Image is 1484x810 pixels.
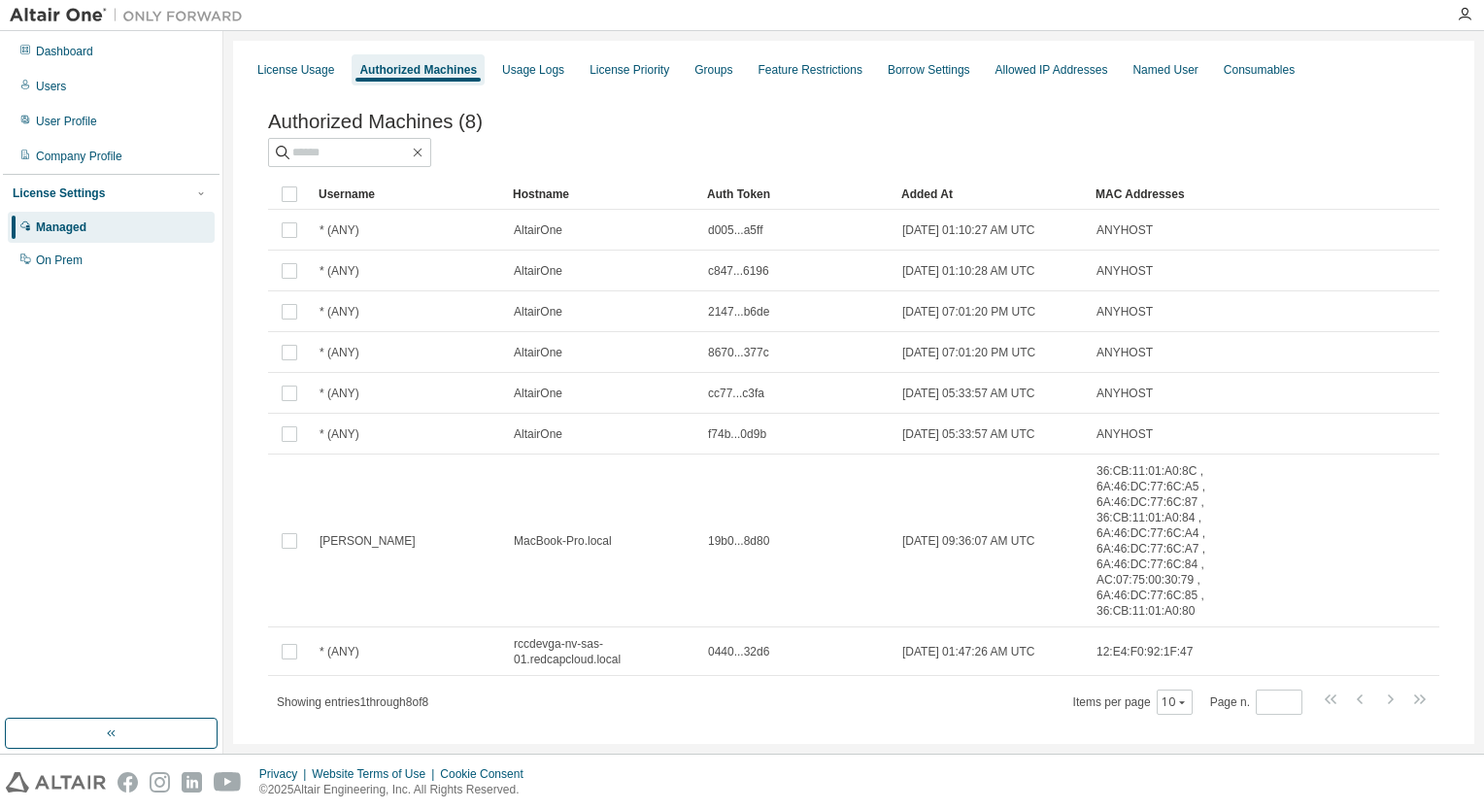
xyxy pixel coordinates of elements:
[995,62,1108,78] div: Allowed IP Addresses
[514,386,562,401] span: AltairOne
[1210,690,1302,715] span: Page n.
[514,304,562,320] span: AltairOne
[150,772,170,793] img: instagram.svg
[514,636,691,667] span: rccdevga-nv-sas-01.redcapcloud.local
[1096,386,1153,401] span: ANYHOST
[902,304,1035,320] span: [DATE] 07:01:20 PM UTC
[708,263,769,279] span: c847...6196
[319,179,497,210] div: Username
[902,644,1035,659] span: [DATE] 01:47:26 AM UTC
[440,766,534,782] div: Cookie Consent
[513,179,691,210] div: Hostname
[708,426,766,442] span: f74b...0d9b
[1096,263,1153,279] span: ANYHOST
[902,222,1035,238] span: [DATE] 01:10:27 AM UTC
[1096,304,1153,320] span: ANYHOST
[514,533,612,549] span: MacBook-Pro.local
[36,114,97,129] div: User Profile
[902,263,1035,279] span: [DATE] 01:10:28 AM UTC
[320,386,359,401] span: * (ANY)
[902,386,1035,401] span: [DATE] 05:33:57 AM UTC
[514,345,562,360] span: AltairOne
[759,62,862,78] div: Feature Restrictions
[902,426,1035,442] span: [DATE] 05:33:57 AM UTC
[901,179,1080,210] div: Added At
[502,62,564,78] div: Usage Logs
[312,766,440,782] div: Website Terms of Use
[708,222,763,238] span: d005...a5ff
[36,253,83,268] div: On Prem
[708,386,764,401] span: cc77...c3fa
[1132,62,1197,78] div: Named User
[36,44,93,59] div: Dashboard
[514,222,562,238] span: AltairOne
[320,644,359,659] span: * (ANY)
[902,345,1035,360] span: [DATE] 07:01:20 PM UTC
[1073,690,1193,715] span: Items per page
[36,149,122,164] div: Company Profile
[277,695,428,709] span: Showing entries 1 through 8 of 8
[118,772,138,793] img: facebook.svg
[708,304,769,320] span: 2147...b6de
[359,62,477,78] div: Authorized Machines
[1096,179,1226,210] div: MAC Addresses
[13,186,105,201] div: License Settings
[214,772,242,793] img: youtube.svg
[320,304,359,320] span: * (ANY)
[1096,644,1193,659] span: 12:E4:F0:92:1F:47
[708,644,769,659] span: 0440...32d6
[1162,694,1188,710] button: 10
[888,62,970,78] div: Borrow Settings
[36,219,86,235] div: Managed
[36,79,66,94] div: Users
[902,533,1035,549] span: [DATE] 09:36:07 AM UTC
[320,426,359,442] span: * (ANY)
[708,533,769,549] span: 19b0...8d80
[1224,62,1295,78] div: Consumables
[10,6,253,25] img: Altair One
[259,766,312,782] div: Privacy
[320,263,359,279] span: * (ANY)
[1096,345,1153,360] span: ANYHOST
[1096,222,1153,238] span: ANYHOST
[514,426,562,442] span: AltairOne
[320,345,359,360] span: * (ANY)
[320,533,416,549] span: [PERSON_NAME]
[257,62,334,78] div: License Usage
[590,62,669,78] div: License Priority
[6,772,106,793] img: altair_logo.svg
[259,782,535,798] p: © 2025 Altair Engineering, Inc. All Rights Reserved.
[694,62,732,78] div: Groups
[182,772,202,793] img: linkedin.svg
[1096,463,1225,619] span: 36:CB:11:01:A0:8C , 6A:46:DC:77:6C:A5 , 6A:46:DC:77:6C:87 , 36:CB:11:01:A0:84 , 6A:46:DC:77:6C:A4...
[1096,426,1153,442] span: ANYHOST
[708,345,769,360] span: 8670...377c
[707,179,886,210] div: Auth Token
[514,263,562,279] span: AltairOne
[320,222,359,238] span: * (ANY)
[268,111,483,133] span: Authorized Machines (8)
